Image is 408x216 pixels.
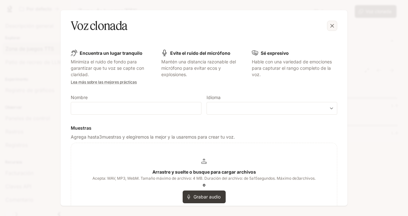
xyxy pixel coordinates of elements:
[71,125,91,131] font: Muestras
[297,176,299,181] font: 3
[71,18,127,33] font: Voz clonada
[207,105,337,112] div: ​
[251,176,254,181] font: a
[161,59,236,77] font: Mantén una distancia razonable del micrófono para evitar ecos y explosiones.
[249,176,251,181] font: 5
[261,50,289,56] font: Sé expresivo
[71,80,137,84] a: Lea más sobre las mejores prácticas
[254,176,258,181] font: 15
[203,182,206,187] font: o
[71,59,144,77] font: Minimiza el ruido de fondo para garantizar que tu voz se capte con claridad.
[258,176,297,181] font: segundos. Máximo de
[92,176,248,181] font: Acepta: WAV, MP3, WebM. Tamaño máximo de archivo: 4 MB. Duración del archivo: de
[71,134,99,140] font: Agrega hasta
[99,134,102,140] font: 3
[152,169,256,175] font: Arrastre y suelte o busque para cargar archivos
[71,95,88,100] font: Nombre
[193,194,221,199] font: Grabar audio
[252,59,332,77] font: Hable con una variedad de emociones para capturar el rango completo de la voz.
[299,176,316,181] font: archivos.
[102,134,235,140] font: muestras y elegiremos la mejor y la usaremos para crear tu voz.
[170,50,230,56] font: Evite el ruido del micrófono
[183,191,226,203] button: Grabar audio
[207,95,221,100] font: Idioma
[80,50,142,56] font: Encuentra un lugar tranquilo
